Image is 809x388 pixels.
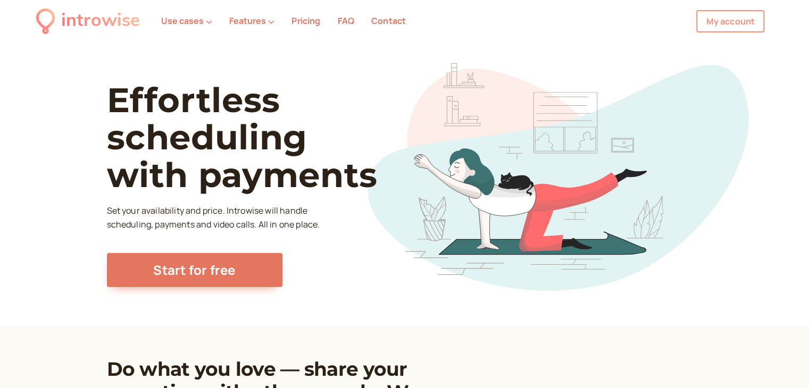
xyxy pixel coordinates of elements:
a: introwise [36,6,140,36]
div: Widget de chat [756,337,809,388]
iframe: Chat Widget [756,337,809,388]
a: Pricing [291,15,320,27]
a: My account [696,10,764,32]
div: introwise [61,6,140,36]
a: Contact [371,15,406,27]
button: Features [229,16,274,26]
p: Set your availability and price. Introwise will handle scheduling, payments and video calls. All ... [107,204,323,232]
h1: Effortless scheduling with payments [107,81,416,193]
a: FAQ [338,15,354,27]
button: Use cases [161,16,212,26]
a: Start for free [107,253,282,287]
